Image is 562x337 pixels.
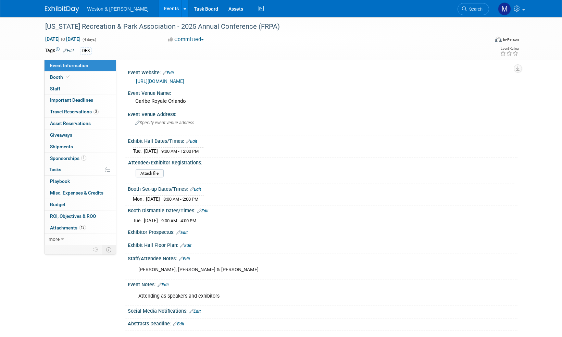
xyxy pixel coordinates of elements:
a: Shipments [45,141,116,152]
a: [URL][DOMAIN_NAME] [136,78,184,84]
div: Exhibit Hall Floor Plan: [128,240,517,249]
a: Edit [158,283,169,287]
a: Edit [176,230,188,235]
div: Attendee/Exhibitor Registrations: [128,158,514,166]
span: 9:00 AM - 12:00 PM [161,149,199,154]
a: Edit [179,257,190,261]
span: to [60,36,66,42]
a: Edit [197,209,209,213]
span: Misc. Expenses & Credits [50,190,103,196]
span: Specify event venue address [135,120,194,125]
div: Abstracts Deadline: [128,319,517,327]
a: Edit [190,187,201,192]
td: Tue. [133,217,144,224]
div: Booth Set-up Dates/Times: [128,184,517,193]
a: Sponsorships1 [45,153,116,164]
a: Tasks [45,164,116,175]
span: 1 [81,155,86,161]
span: 8:00 AM - 2:00 PM [163,197,198,202]
span: ROI, Objectives & ROO [50,213,96,219]
span: Important Deadlines [50,97,93,103]
a: Asset Reservations [45,118,116,129]
img: ExhibitDay [45,6,79,13]
a: Search [458,3,489,15]
div: Event Format [449,36,519,46]
span: [DATE] [DATE] [45,36,81,42]
a: ROI, Objectives & ROO [45,211,116,222]
span: Tasks [49,167,61,172]
span: Attachments [50,225,86,230]
div: [US_STATE] Recreation & Park Association - 2025 Annual Conference (FRPA) [43,21,479,33]
a: Playbook [45,176,116,187]
span: Giveaways [50,132,72,138]
span: 9:00 AM - 4:00 PM [161,218,196,223]
span: Weston & [PERSON_NAME] [87,6,149,12]
a: Budget [45,199,116,210]
button: Committed [166,36,207,43]
div: Exhibit Hall Dates/Times: [128,136,517,145]
span: Budget [50,202,65,207]
span: Search [467,7,483,12]
a: Booth [45,72,116,83]
a: Edit [173,322,184,326]
a: Edit [163,71,174,75]
div: Event Notes: [128,279,517,288]
div: Event Website: [128,67,517,76]
div: Event Venue Address: [128,109,517,118]
a: Staff [45,83,116,95]
div: Attending as speakers and exhibitors [134,289,442,303]
td: [DATE] [144,217,158,224]
span: Shipments [50,144,73,149]
a: Attachments13 [45,222,116,234]
td: Mon. [133,196,146,203]
span: 13 [79,225,86,230]
span: Staff [50,86,60,91]
div: In-Person [503,37,519,42]
a: Edit [180,243,191,248]
i: Booth reservation complete [66,75,70,79]
a: Important Deadlines [45,95,116,106]
td: Personalize Event Tab Strip [90,245,102,254]
span: (4 days) [82,37,96,42]
a: Edit [186,139,197,144]
div: Staff/Attendee Notes: [128,253,517,262]
td: Tue. [133,148,144,155]
span: more [49,236,60,242]
a: Event Information [45,60,116,71]
a: more [45,234,116,245]
a: Travel Reservations3 [45,106,116,117]
div: [PERSON_NAME], [PERSON_NAME] & [PERSON_NAME] [134,263,442,277]
td: Toggle Event Tabs [102,245,116,254]
div: Booth Dismantle Dates/Times: [128,205,517,214]
div: Event Venue Name: [128,88,517,97]
a: Misc. Expenses & Credits [45,187,116,199]
a: Giveaways [45,129,116,141]
div: Event Rating [500,47,519,50]
span: Playbook [50,178,70,184]
div: Caribe Royale Orlando [133,96,512,107]
img: Mary Ann Trujillo [498,2,511,15]
span: Travel Reservations [50,109,99,114]
span: Booth [50,74,71,80]
span: Sponsorships [50,155,86,161]
td: [DATE] [146,196,160,203]
div: Exhibitor Prospectus: [128,227,517,236]
span: Asset Reservations [50,121,91,126]
div: Social Media Notifications: [128,306,517,315]
img: Format-Inperson.png [495,37,502,42]
a: Edit [63,48,74,53]
td: Tags [45,47,74,55]
a: Edit [189,309,201,314]
div: DES [80,47,92,54]
td: [DATE] [144,148,158,155]
span: 3 [93,109,99,114]
span: Event Information [50,63,88,68]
